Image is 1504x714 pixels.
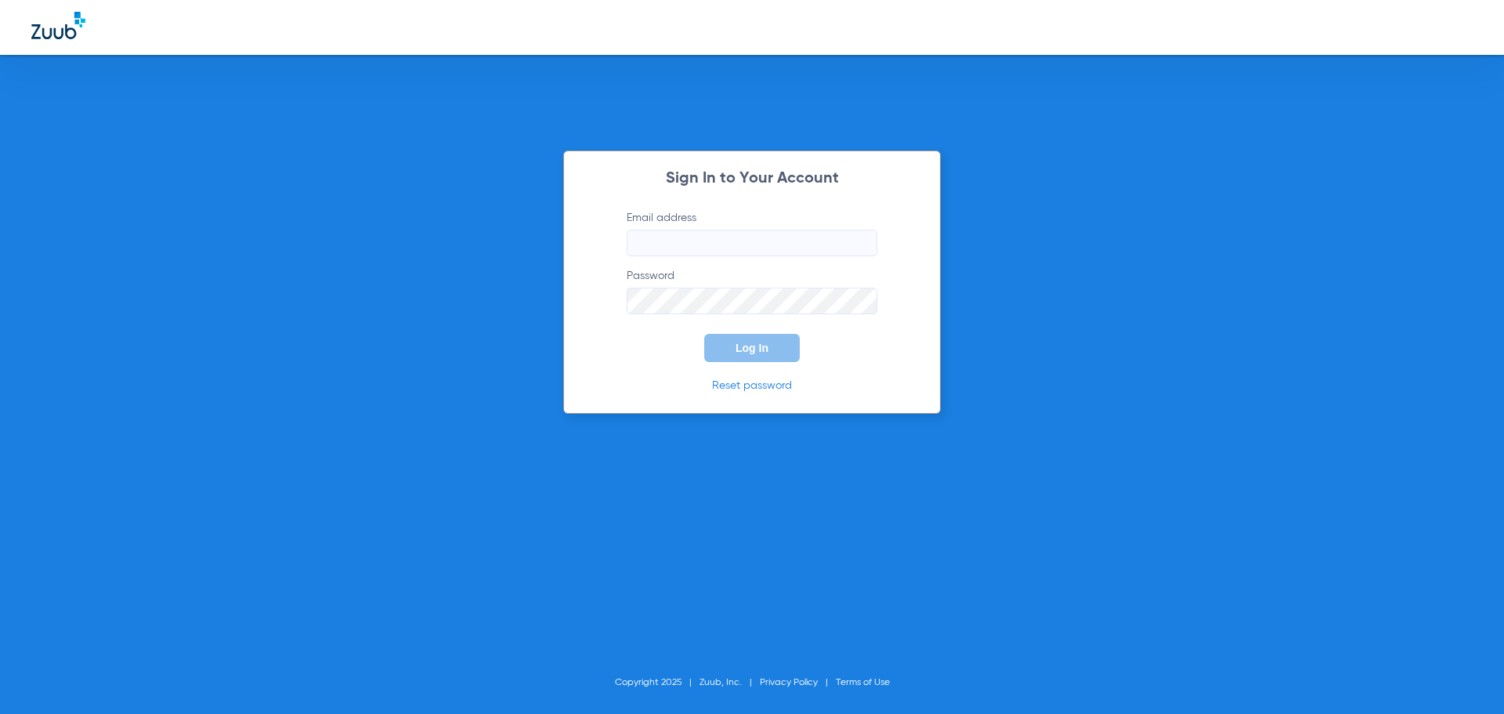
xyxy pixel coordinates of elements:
button: Log In [704,334,800,362]
input: Email address [627,230,877,256]
h2: Sign In to Your Account [603,171,901,187]
li: Zuub, Inc. [700,675,760,690]
img: Zuub Logo [31,12,85,39]
a: Privacy Policy [760,678,818,687]
span: Log In [736,342,768,354]
li: Copyright 2025 [615,675,700,690]
a: Terms of Use [836,678,890,687]
input: Password [627,288,877,314]
label: Password [627,268,877,314]
label: Email address [627,210,877,256]
a: Reset password [712,380,792,391]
